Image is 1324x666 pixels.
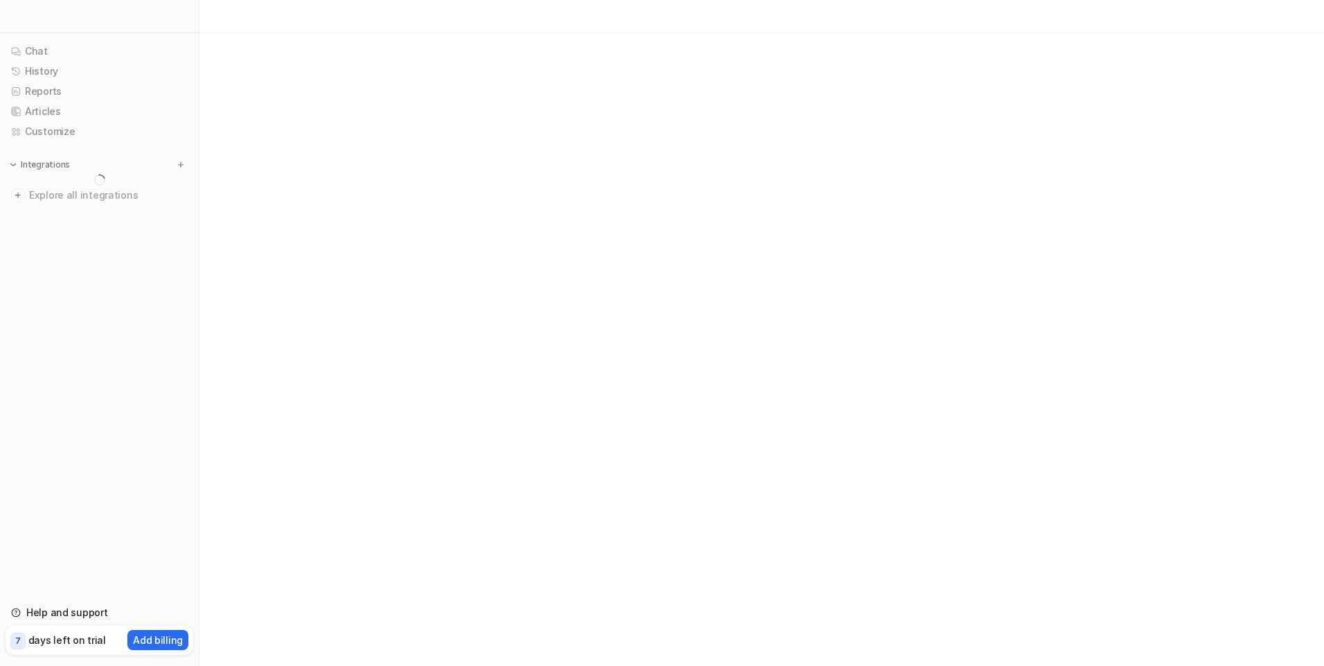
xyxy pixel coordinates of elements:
[6,603,193,622] a: Help and support
[29,184,188,206] span: Explore all integrations
[8,160,18,170] img: expand menu
[133,633,183,647] p: Add billing
[6,82,193,101] a: Reports
[28,633,106,647] p: days left on trial
[6,122,193,141] a: Customize
[15,635,21,647] p: 7
[6,62,193,81] a: History
[21,159,70,170] p: Integrations
[11,188,25,202] img: explore all integrations
[6,158,74,172] button: Integrations
[176,160,186,170] img: menu_add.svg
[6,42,193,61] a: Chat
[6,186,193,205] a: Explore all integrations
[6,102,193,121] a: Articles
[127,630,188,650] button: Add billing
